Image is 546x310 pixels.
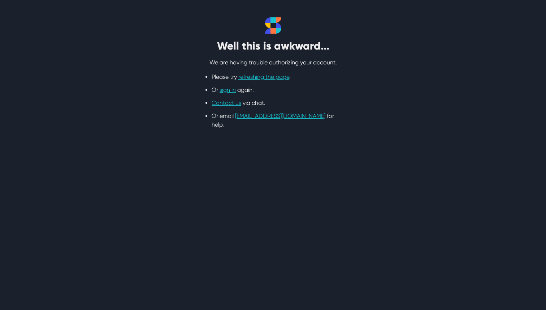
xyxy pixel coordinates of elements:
[212,73,334,81] li: Please try .
[235,112,325,119] a: [EMAIL_ADDRESS][DOMAIN_NAME]
[220,86,236,93] a: sign in
[212,99,334,107] li: via chat.
[212,86,334,94] li: Or again.
[183,39,363,52] h2: Well this is awkward...
[212,112,334,129] li: Or email for help.
[212,99,241,106] a: Contact us
[183,58,363,67] p: We are having trouble authorizing your account.
[238,73,289,80] a: refreshing the page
